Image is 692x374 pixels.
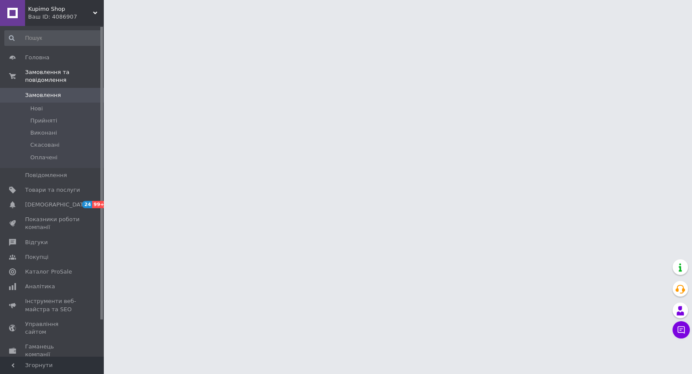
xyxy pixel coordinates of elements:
[92,201,106,208] span: 99+
[25,186,80,194] span: Товари та послуги
[673,321,690,339] button: Чат з покупцем
[30,117,57,125] span: Прийняті
[25,283,55,290] span: Аналітика
[25,268,72,276] span: Каталог ProSale
[25,54,49,61] span: Головна
[25,68,104,84] span: Замовлення та повідомлення
[25,239,48,246] span: Відгуки
[25,343,80,358] span: Гаманець компанії
[25,216,80,231] span: Показники роботи компанії
[25,91,61,99] span: Замовлення
[82,201,92,208] span: 24
[25,171,67,179] span: Повідомлення
[30,141,60,149] span: Скасовані
[30,105,43,113] span: Нові
[4,30,102,46] input: Пошук
[25,320,80,336] span: Управління сайтом
[25,297,80,313] span: Інструменти веб-майстра та SEO
[30,154,58,161] span: Оплачені
[28,5,93,13] span: Kupimo Shop
[30,129,57,137] span: Виконані
[25,201,89,209] span: [DEMOGRAPHIC_DATA]
[28,13,104,21] div: Ваш ID: 4086907
[25,253,48,261] span: Покупці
